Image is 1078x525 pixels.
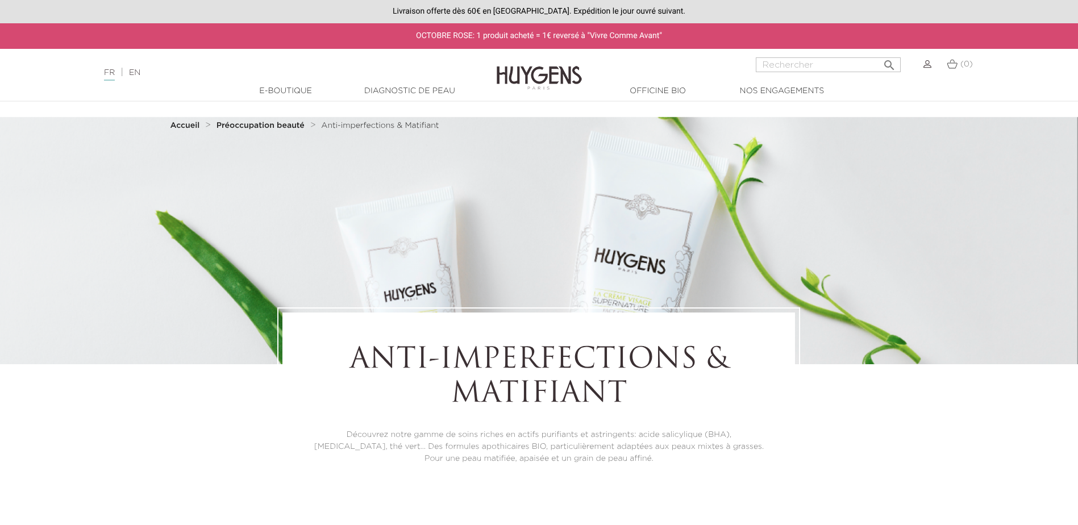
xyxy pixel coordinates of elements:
[98,66,440,80] div: |
[129,69,140,77] a: EN
[217,121,307,130] a: Préoccupation beauté
[217,122,305,130] strong: Préoccupation beauté
[601,85,715,97] a: Officine Bio
[725,85,839,97] a: Nos engagements
[314,429,764,465] p: Découvrez notre gamme de soins riches en actifs purifiants et astringents: acide salicylique (BHA...
[321,121,439,130] a: Anti-imperfections & Matifiant
[883,55,896,69] i: 
[104,69,115,81] a: FR
[497,48,582,91] img: Huygens
[960,60,973,68] span: (0)
[170,122,200,130] strong: Accueil
[321,122,439,130] span: Anti-imperfections & Matifiant
[756,57,901,72] input: Rechercher
[170,121,202,130] a: Accueil
[314,344,764,412] h1: Anti-imperfections & Matifiant
[229,85,343,97] a: E-Boutique
[353,85,467,97] a: Diagnostic de peau
[879,54,900,69] button: 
